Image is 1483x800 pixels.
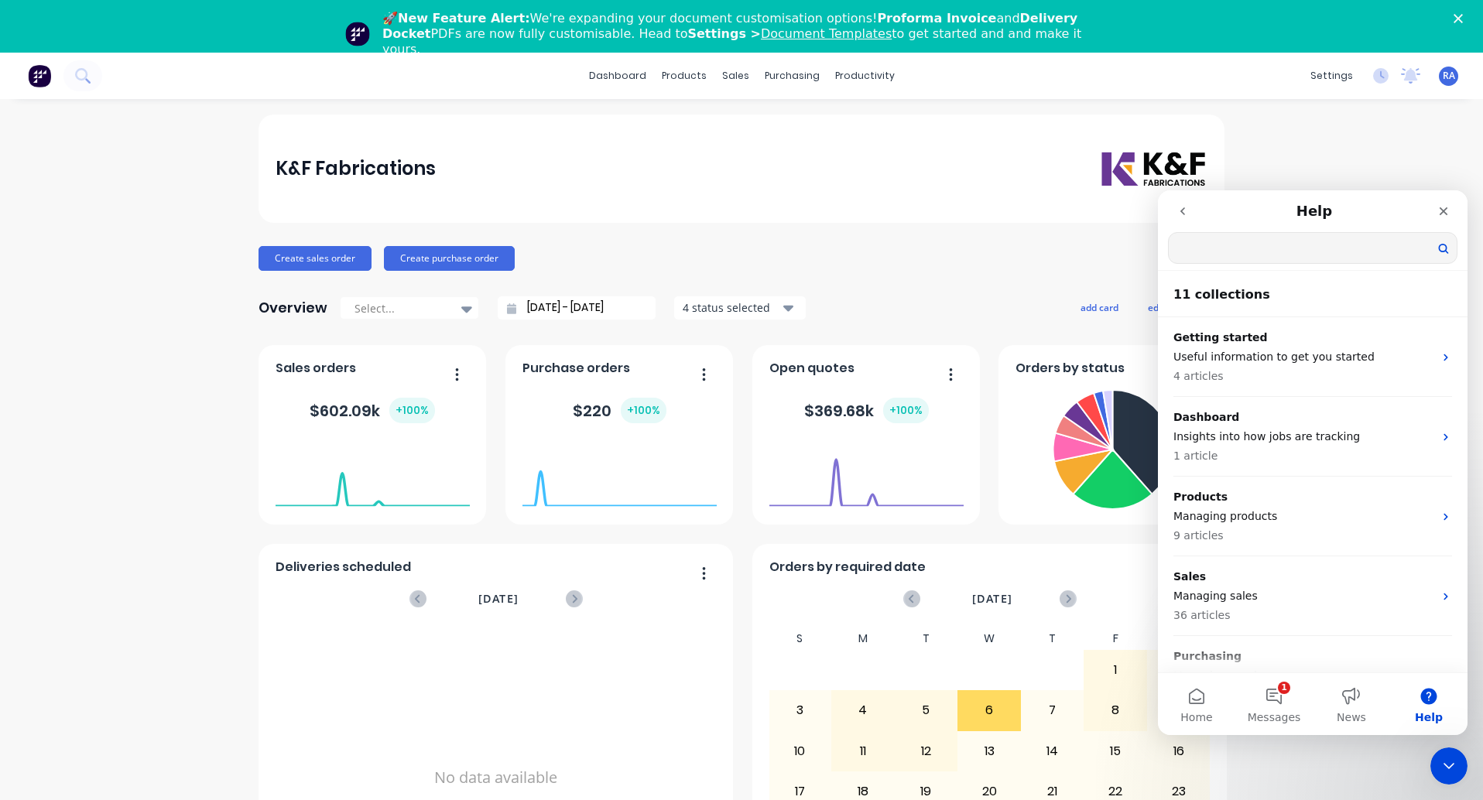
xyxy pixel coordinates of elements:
[276,153,436,184] div: K&F Fabrications
[895,627,958,650] div: T
[761,26,892,41] a: Document Templates
[1022,691,1084,730] div: 7
[1099,150,1207,188] img: K&F Fabrications
[877,11,996,26] b: Proforma Invoice
[621,398,666,423] div: + 100 %
[1070,297,1129,317] button: add card
[382,11,1113,57] div: 🚀 We're expanding your document customisation options! and PDFs are now fully customisable. Head ...
[958,732,1020,771] div: 13
[1021,627,1084,650] div: T
[1084,627,1147,650] div: F
[1303,64,1361,87] div: settings
[1148,691,1210,730] div: 9
[478,590,519,607] span: [DATE]
[832,732,894,771] div: 11
[1147,627,1211,650] div: S
[1022,732,1084,771] div: 14
[832,691,894,730] div: 4
[958,691,1020,730] div: 6
[769,691,831,730] div: 3
[259,292,327,323] div: Overview
[1084,651,1146,689] div: 1
[896,691,957,730] div: 5
[1148,732,1210,771] div: 16
[883,398,929,423] div: + 100 %
[384,246,515,271] button: Create purchase order
[769,359,855,378] span: Open quotes
[1084,732,1146,771] div: 15
[714,64,757,87] div: sales
[683,299,780,316] div: 4 status selected
[1430,747,1468,785] iframe: Intercom live chat
[827,64,902,87] div: productivity
[831,627,895,650] div: M
[345,22,370,46] img: Profile image for Team
[687,26,892,41] b: Settings >
[757,64,827,87] div: purchasing
[398,11,530,26] b: New Feature Alert:
[389,398,435,423] div: + 100 %
[769,627,832,650] div: S
[310,398,435,423] div: $ 602.09k
[573,398,666,423] div: $ 220
[1454,14,1469,23] div: Close
[1084,691,1146,730] div: 8
[1015,359,1125,378] span: Orders by status
[654,64,714,87] div: products
[674,296,806,320] button: 4 status selected
[1443,69,1455,83] span: RA
[259,246,372,271] button: Create sales order
[581,64,654,87] a: dashboard
[382,11,1077,41] b: Delivery Docket
[1138,297,1224,317] button: edit dashboard
[522,359,630,378] span: Purchase orders
[28,64,51,87] img: Factory
[896,732,957,771] div: 12
[1158,190,1468,735] iframe: Intercom live chat
[972,590,1012,607] span: [DATE]
[957,627,1021,650] div: W
[276,359,356,378] span: Sales orders
[804,398,929,423] div: $ 369.68k
[1148,651,1210,689] div: 2
[769,732,831,771] div: 10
